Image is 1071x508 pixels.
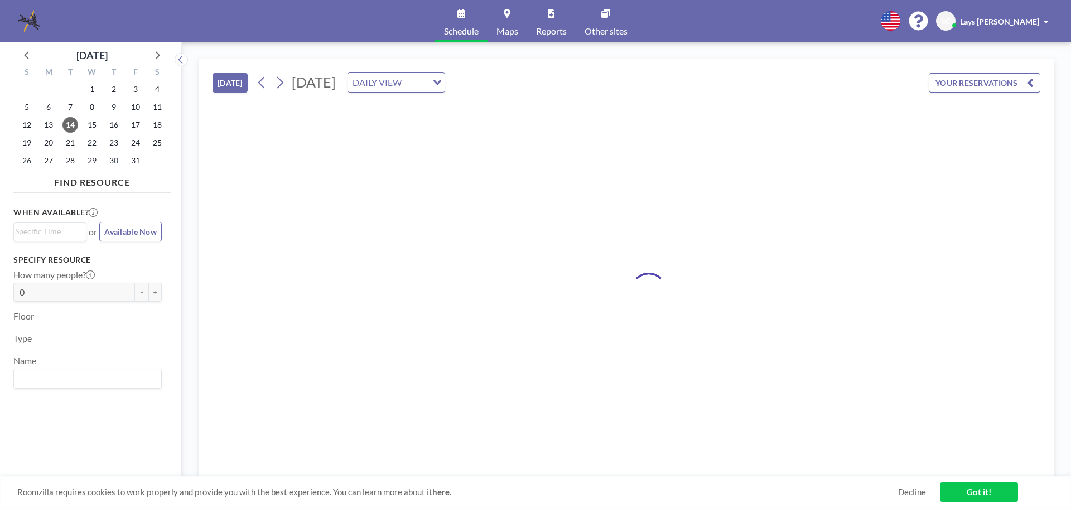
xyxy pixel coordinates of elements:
[106,153,122,168] span: Thursday, October 30, 2025
[62,99,78,115] span: Tuesday, October 7, 2025
[149,117,165,133] span: Saturday, October 18, 2025
[148,283,162,302] button: +
[128,135,143,151] span: Friday, October 24, 2025
[19,135,35,151] span: Sunday, October 19, 2025
[350,75,404,90] span: DAILY VIEW
[940,482,1018,502] a: Got it!
[13,255,162,265] h3: Specify resource
[19,153,35,168] span: Sunday, October 26, 2025
[432,487,451,497] a: here.
[84,135,100,151] span: Wednesday, October 22, 2025
[89,226,97,238] span: or
[405,75,426,90] input: Search for option
[16,66,38,80] div: S
[41,153,56,168] span: Monday, October 27, 2025
[106,117,122,133] span: Thursday, October 16, 2025
[13,333,32,344] label: Type
[62,135,78,151] span: Tuesday, October 21, 2025
[41,99,56,115] span: Monday, October 6, 2025
[149,135,165,151] span: Saturday, October 25, 2025
[146,66,168,80] div: S
[15,371,155,386] input: Search for option
[81,66,103,80] div: W
[496,27,518,36] span: Maps
[149,81,165,97] span: Saturday, October 4, 2025
[99,222,162,241] button: Available Now
[898,487,926,497] a: Decline
[106,135,122,151] span: Thursday, October 23, 2025
[76,47,108,63] div: [DATE]
[292,74,336,90] span: [DATE]
[13,311,34,322] label: Floor
[124,66,146,80] div: F
[960,17,1039,26] span: Lays [PERSON_NAME]
[17,487,898,497] span: Roomzilla requires cookies to work properly and provide you with the best experience. You can lea...
[13,355,36,366] label: Name
[128,99,143,115] span: Friday, October 10, 2025
[106,99,122,115] span: Thursday, October 9, 2025
[348,73,445,92] div: Search for option
[585,27,628,36] span: Other sites
[38,66,60,80] div: M
[106,81,122,97] span: Thursday, October 2, 2025
[19,117,35,133] span: Sunday, October 12, 2025
[41,117,56,133] span: Monday, October 13, 2025
[18,10,40,32] img: organization-logo
[84,99,100,115] span: Wednesday, October 8, 2025
[15,225,80,238] input: Search for option
[62,153,78,168] span: Tuesday, October 28, 2025
[149,99,165,115] span: Saturday, October 11, 2025
[128,81,143,97] span: Friday, October 3, 2025
[13,172,171,188] h4: FIND RESOURCE
[84,117,100,133] span: Wednesday, October 15, 2025
[536,27,567,36] span: Reports
[135,283,148,302] button: -
[41,135,56,151] span: Monday, October 20, 2025
[84,81,100,97] span: Wednesday, October 1, 2025
[103,66,124,80] div: T
[104,227,157,236] span: Available Now
[213,73,248,93] button: [DATE]
[13,269,95,280] label: How many people?
[942,16,950,26] span: LC
[62,117,78,133] span: Tuesday, October 14, 2025
[60,66,81,80] div: T
[128,153,143,168] span: Friday, October 31, 2025
[14,223,86,240] div: Search for option
[19,99,35,115] span: Sunday, October 5, 2025
[444,27,479,36] span: Schedule
[128,117,143,133] span: Friday, October 17, 2025
[14,369,161,388] div: Search for option
[929,73,1040,93] button: YOUR RESERVATIONS
[84,153,100,168] span: Wednesday, October 29, 2025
